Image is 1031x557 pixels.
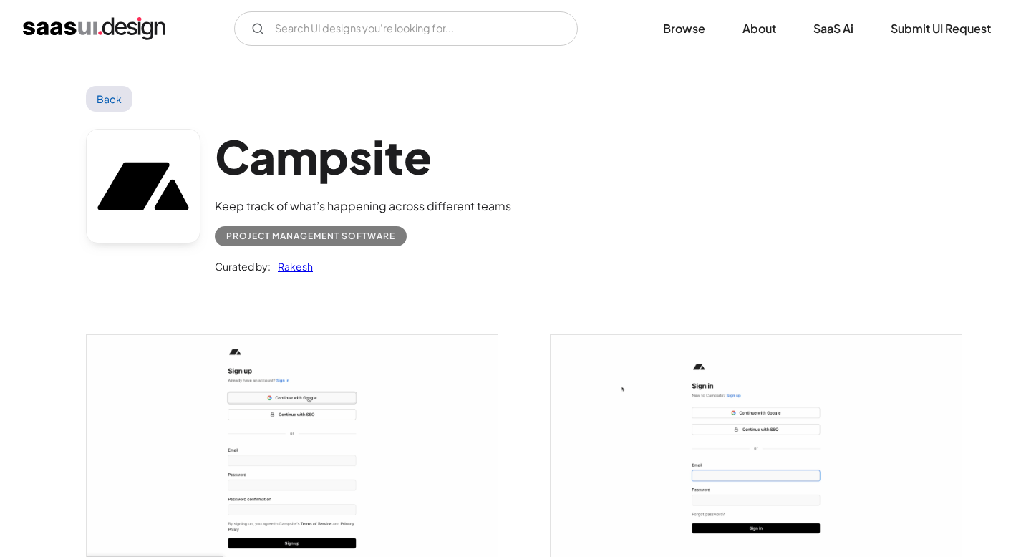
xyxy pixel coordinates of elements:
a: Back [86,86,132,112]
form: Email Form [234,11,578,46]
input: Search UI designs you're looking for... [234,11,578,46]
div: Keep track of what’s happening across different teams [215,198,511,215]
div: Project Management Software [226,228,395,245]
a: SaaS Ai [796,13,871,44]
div: Curated by: [215,258,271,275]
h1: Campsite [215,129,511,184]
a: Rakesh [271,258,313,275]
a: Submit UI Request [873,13,1008,44]
a: Browse [646,13,722,44]
a: home [23,17,165,40]
a: About [725,13,793,44]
